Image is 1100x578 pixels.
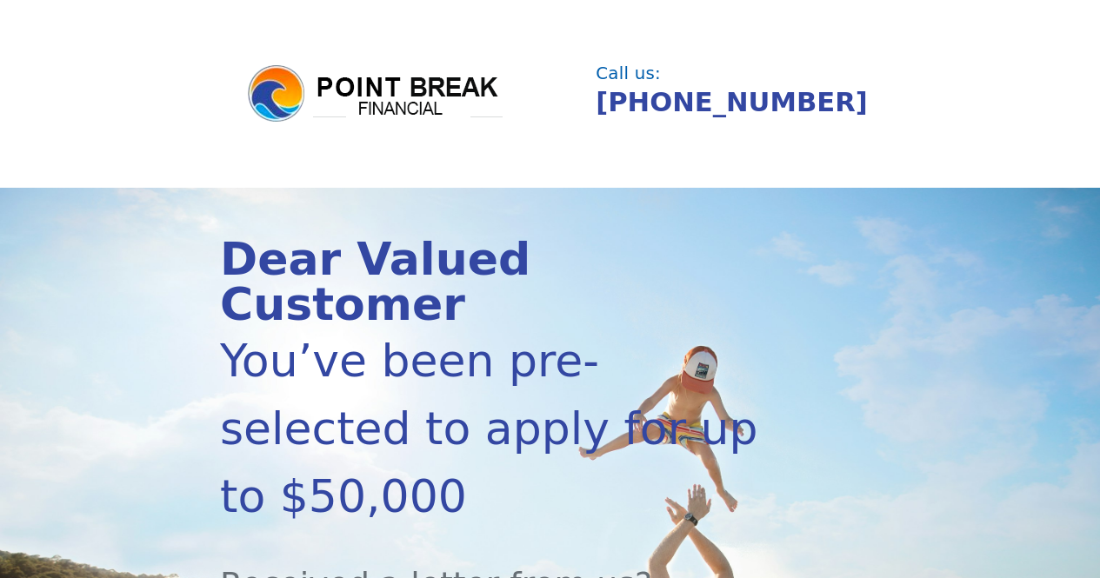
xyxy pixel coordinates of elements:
[220,327,781,530] div: You’ve been pre-selected to apply for up to $50,000
[596,65,870,83] div: Call us:
[220,236,781,327] div: Dear Valued Customer
[596,87,867,117] a: [PHONE_NUMBER]
[245,63,506,125] img: logo.png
